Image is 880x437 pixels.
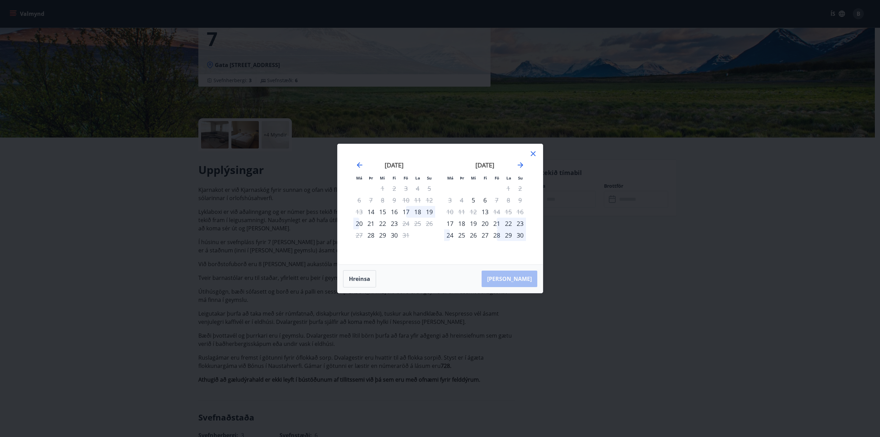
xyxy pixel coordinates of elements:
td: Not available. mánudagur, 3. nóvember 2025 [444,194,456,206]
td: Not available. laugardagur, 4. október 2025 [412,183,423,194]
td: Choose miðvikudagur, 19. nóvember 2025 as your check-in date. It’s available. [467,218,479,229]
small: Þr [369,175,373,181]
td: Choose mánudagur, 20. október 2025 as your check-in date. It’s available. [353,218,365,229]
td: Not available. föstudagur, 7. nóvember 2025 [491,194,503,206]
td: Choose miðvikudagur, 22. október 2025 as your check-in date. It’s available. [377,218,388,229]
small: Má [447,175,453,181]
div: 19 [423,206,435,218]
small: Fö [404,175,408,181]
td: Choose laugardagur, 29. nóvember 2025 as your check-in date. It’s available. [503,229,514,241]
div: 17 [400,206,412,218]
td: Choose fimmtudagur, 30. október 2025 as your check-in date. It’s available. [388,229,400,241]
td: Not available. sunnudagur, 12. október 2025 [423,194,435,206]
td: Not available. laugardagur, 15. nóvember 2025 [503,206,514,218]
small: La [506,175,511,181]
td: Choose miðvikudagur, 5. nóvember 2025 as your check-in date. It’s available. [467,194,479,206]
td: Not available. miðvikudagur, 8. október 2025 [377,194,388,206]
small: Mi [471,175,476,181]
div: 28 [491,229,503,241]
td: Not available. þriðjudagur, 11. nóvember 2025 [456,206,467,218]
td: Choose þriðjudagur, 14. október 2025 as your check-in date. It’s available. [365,206,377,218]
small: Má [356,175,362,181]
td: Choose fimmtudagur, 6. nóvember 2025 as your check-in date. It’s available. [479,194,491,206]
td: Not available. laugardagur, 8. nóvember 2025 [503,194,514,206]
div: 21 [491,218,503,229]
button: Hreinsa [343,270,376,287]
td: Choose föstudagur, 17. október 2025 as your check-in date. It’s available. [400,206,412,218]
small: Mi [380,175,385,181]
div: 23 [388,218,400,229]
div: 16 [388,206,400,218]
td: Choose þriðjudagur, 28. október 2025 as your check-in date. It’s available. [365,229,377,241]
div: 18 [412,206,423,218]
td: Not available. mánudagur, 27. október 2025 [353,229,365,241]
div: Aðeins útritun í boði [400,229,412,241]
td: Not available. þriðjudagur, 7. október 2025 [365,194,377,206]
div: Aðeins innritun í boði [467,194,479,206]
div: 30 [514,229,526,241]
td: Not available. laugardagur, 1. nóvember 2025 [503,183,514,194]
td: Not available. miðvikudagur, 1. október 2025 [377,183,388,194]
td: Not available. þriðjudagur, 4. nóvember 2025 [456,194,467,206]
td: Not available. fimmtudagur, 9. október 2025 [388,194,400,206]
div: 26 [467,229,479,241]
td: Choose þriðjudagur, 21. október 2025 as your check-in date. It’s available. [365,218,377,229]
td: Choose mánudagur, 17. nóvember 2025 as your check-in date. It’s available. [444,218,456,229]
td: Not available. föstudagur, 31. október 2025 [400,229,412,241]
td: Not available. sunnudagur, 9. nóvember 2025 [514,194,526,206]
td: Choose fimmtudagur, 16. október 2025 as your check-in date. It’s available. [388,206,400,218]
div: 29 [503,229,514,241]
strong: [DATE] [385,161,404,169]
td: Not available. sunnudagur, 26. október 2025 [423,218,435,229]
td: Not available. föstudagur, 3. október 2025 [400,183,412,194]
td: Not available. föstudagur, 14. nóvember 2025 [491,206,503,218]
td: Choose þriðjudagur, 18. nóvember 2025 as your check-in date. It’s available. [456,218,467,229]
div: 22 [377,218,388,229]
small: Fi [484,175,487,181]
small: Su [427,175,432,181]
div: 21 [365,218,377,229]
div: 22 [503,218,514,229]
div: 30 [388,229,400,241]
td: Not available. laugardagur, 25. október 2025 [412,218,423,229]
div: 29 [377,229,388,241]
small: Su [518,175,523,181]
div: Aðeins innritun í boði [365,206,377,218]
td: Choose laugardagur, 18. október 2025 as your check-in date. It’s available. [412,206,423,218]
td: Not available. mánudagur, 10. nóvember 2025 [444,206,456,218]
div: 23 [514,218,526,229]
div: Aðeins innritun í boði [365,229,377,241]
td: Not available. mánudagur, 13. október 2025 [353,206,365,218]
div: Move backward to switch to the previous month. [355,161,364,169]
td: Not available. föstudagur, 24. október 2025 [400,218,412,229]
small: Þr [460,175,464,181]
td: Not available. sunnudagur, 16. nóvember 2025 [514,206,526,218]
div: Aðeins útritun í boði [400,218,412,229]
div: Aðeins útritun í boði [491,194,503,206]
div: 24 [444,229,456,241]
td: Not available. sunnudagur, 2. nóvember 2025 [514,183,526,194]
td: Choose laugardagur, 22. nóvember 2025 as your check-in date. It’s available. [503,218,514,229]
div: 27 [479,229,491,241]
td: Choose miðvikudagur, 15. október 2025 as your check-in date. It’s available. [377,206,388,218]
div: Calendar [346,152,535,256]
div: Aðeins innritun í boði [444,218,456,229]
td: Choose sunnudagur, 30. nóvember 2025 as your check-in date. It’s available. [514,229,526,241]
div: Move forward to switch to the next month. [516,161,525,169]
div: 20 [479,218,491,229]
td: Choose föstudagur, 28. nóvember 2025 as your check-in date. It’s available. [491,229,503,241]
td: Choose sunnudagur, 19. október 2025 as your check-in date. It’s available. [423,206,435,218]
td: Not available. fimmtudagur, 2. október 2025 [388,183,400,194]
td: Choose fimmtudagur, 20. nóvember 2025 as your check-in date. It’s available. [479,218,491,229]
td: Choose fimmtudagur, 13. nóvember 2025 as your check-in date. It’s available. [479,206,491,218]
small: Fö [495,175,499,181]
td: Not available. föstudagur, 10. október 2025 [400,194,412,206]
td: Choose þriðjudagur, 25. nóvember 2025 as your check-in date. It’s available. [456,229,467,241]
div: 15 [377,206,388,218]
div: 18 [456,218,467,229]
td: Not available. laugardagur, 11. október 2025 [412,194,423,206]
td: Choose mánudagur, 24. nóvember 2025 as your check-in date. It’s available. [444,229,456,241]
td: Choose miðvikudagur, 29. október 2025 as your check-in date. It’s available. [377,229,388,241]
div: 19 [467,218,479,229]
td: Not available. sunnudagur, 5. október 2025 [423,183,435,194]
